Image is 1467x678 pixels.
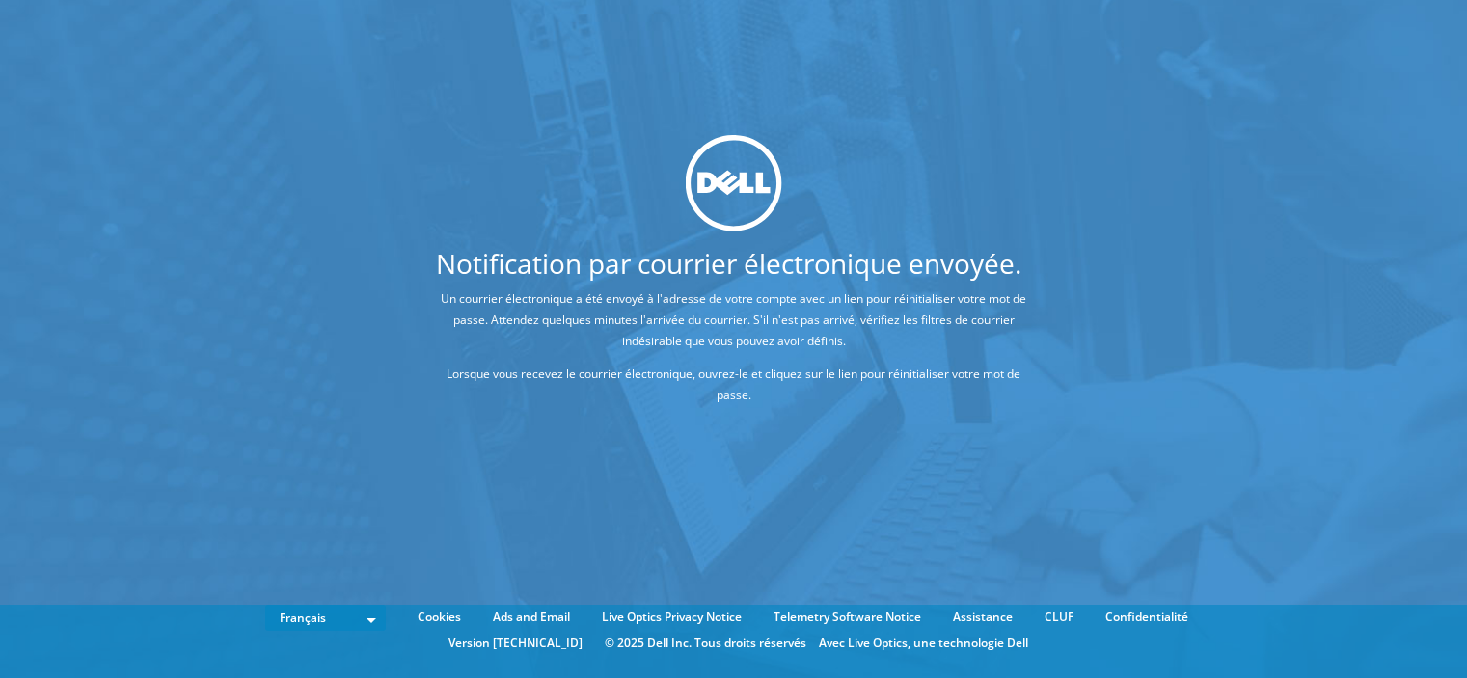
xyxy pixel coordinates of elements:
li: Avec Live Optics, une technologie Dell [819,633,1028,654]
a: Confidentialité [1091,607,1203,628]
p: Lorsque vous recevez le courrier électronique, ouvrez-le et cliquez sur le lien pour réinitialise... [439,364,1028,406]
img: dell_svg_logo.svg [686,135,782,231]
a: Telemetry Software Notice [759,607,936,628]
a: Cookies [403,607,475,628]
li: Version [TECHNICAL_ID] [439,633,592,654]
a: Ads and Email [478,607,584,628]
h1: Notification par courrier électronique envoyée. [367,250,1091,277]
a: Live Optics Privacy Notice [587,607,756,628]
p: Un courrier électronique a été envoyé à l'adresse de votre compte avec un lien pour réinitialiser... [439,288,1028,352]
li: © 2025 Dell Inc. Tous droits réservés [595,633,816,654]
a: CLUF [1030,607,1088,628]
a: Assistance [938,607,1027,628]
